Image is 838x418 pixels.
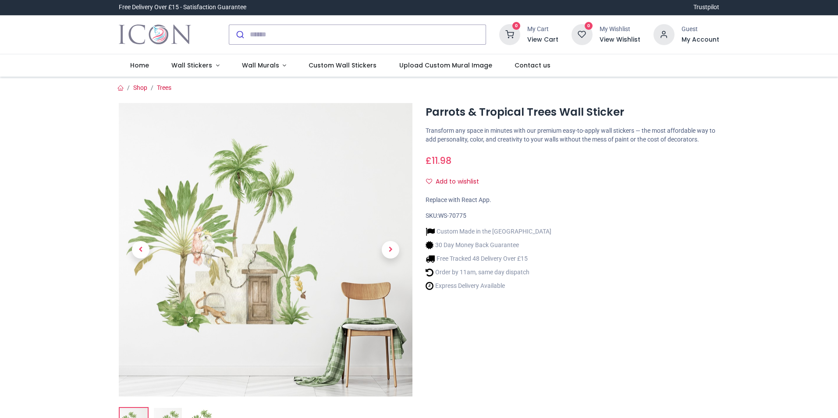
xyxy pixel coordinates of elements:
a: View Wishlist [600,35,640,44]
span: Next [382,241,399,259]
div: Replace with React App. [426,196,719,205]
span: Upload Custom Mural Image [399,61,492,70]
li: Free Tracked 48 Delivery Over £15 [426,254,551,263]
a: Shop [133,84,147,91]
i: Add to wishlist [426,178,432,184]
span: Custom Wall Stickers [309,61,376,70]
li: Express Delivery Available [426,281,551,290]
li: 30 Day Money Back Guarantee [426,241,551,250]
a: My Account [682,35,719,44]
a: Logo of Icon Wall Stickers [119,22,191,47]
a: Trees [157,84,171,91]
span: £ [426,154,451,167]
a: Trustpilot [693,3,719,12]
div: My Wishlist [600,25,640,34]
sup: 0 [512,22,521,30]
span: Wall Murals [242,61,279,70]
div: Free Delivery Over £15 - Satisfaction Guarantee [119,3,246,12]
div: My Cart [527,25,558,34]
sup: 0 [585,22,593,30]
span: Wall Stickers [171,61,212,70]
li: Order by 11am, same day dispatch [426,268,551,277]
span: Contact us [515,61,550,70]
p: Transform any space in minutes with our premium easy-to-apply wall stickers — the most affordable... [426,127,719,144]
span: WS-70775 [438,212,466,219]
a: 0 [572,30,593,37]
h1: Parrots & Tropical Trees Wall Sticker [426,105,719,120]
a: Wall Stickers [160,54,231,77]
a: Next [369,147,412,352]
button: Add to wishlistAdd to wishlist [426,174,486,189]
div: Guest [682,25,719,34]
span: Previous [132,241,149,259]
li: Custom Made in the [GEOGRAPHIC_DATA] [426,227,551,236]
a: Previous [119,147,163,352]
span: 11.98 [432,154,451,167]
img: Parrots & Tropical Trees Wall Sticker [119,103,412,397]
button: Submit [229,25,250,44]
a: 0 [499,30,520,37]
div: SKU: [426,212,719,220]
span: Home [130,61,149,70]
img: Icon Wall Stickers [119,22,191,47]
a: Wall Murals [231,54,298,77]
a: View Cart [527,35,558,44]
